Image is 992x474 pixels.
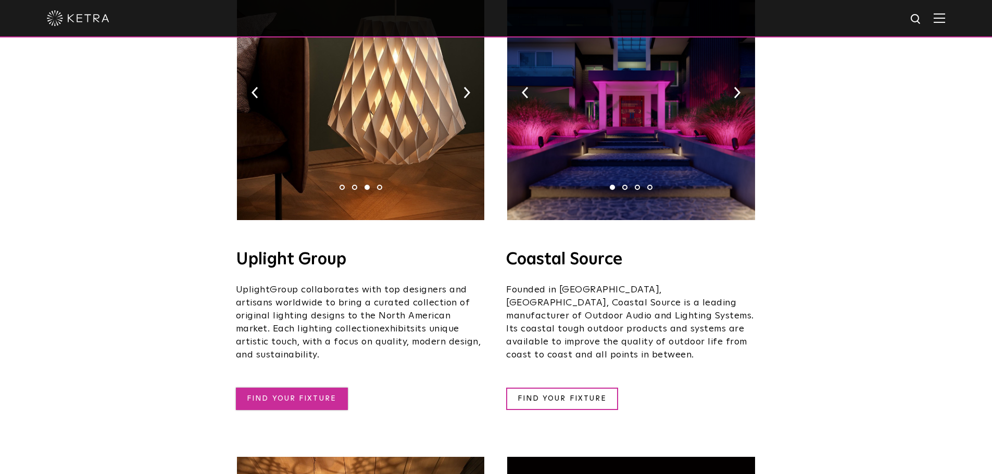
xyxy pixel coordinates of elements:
a: FIND YOUR FIXTURE [236,388,348,410]
img: arrow-right-black.svg [734,87,740,98]
span: Group collaborates with top designers and artisans worldwide to bring a curated collection of ori... [236,285,470,334]
span: its unique artistic touch, with a focus on quality, modern design, and sustainability. [236,324,481,360]
a: FIND YOUR FIXTURE [506,388,618,410]
img: arrow-right-black.svg [463,87,470,98]
span: Founded in [GEOGRAPHIC_DATA], [GEOGRAPHIC_DATA], Coastal Source is a leading manufacturer of Outd... [506,285,754,360]
img: ketra-logo-2019-white [47,10,109,26]
span: Uplight [236,285,270,294]
img: arrow-left-black.svg [522,87,529,98]
h4: Coastal Source [506,251,756,268]
img: Hamburger%20Nav.svg [934,13,945,23]
h4: Uplight Group [236,251,486,268]
img: search icon [910,13,923,26]
span: exhibits [380,324,415,334]
img: arrow-left-black.svg [252,87,258,98]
